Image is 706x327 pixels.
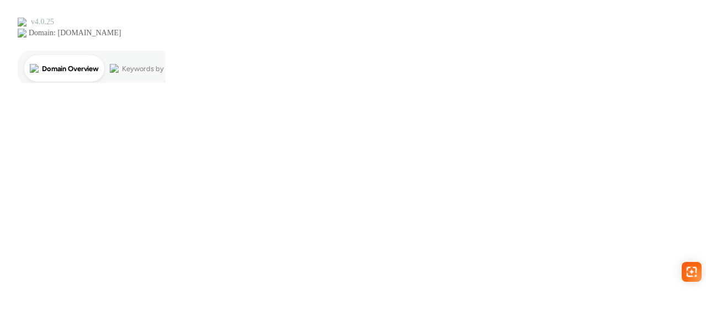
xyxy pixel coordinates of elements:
[31,18,54,26] div: v 4.0.25
[122,65,186,72] div: Keywords by Traffic
[18,18,26,26] img: logo_orange.svg
[30,64,39,73] img: tab_domain_overview_orange.svg
[42,65,99,72] div: Domain Overview
[110,64,119,73] img: tab_keywords_by_traffic_grey.svg
[29,29,121,37] div: Domain: [DOMAIN_NAME]
[18,29,26,37] img: website_grey.svg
